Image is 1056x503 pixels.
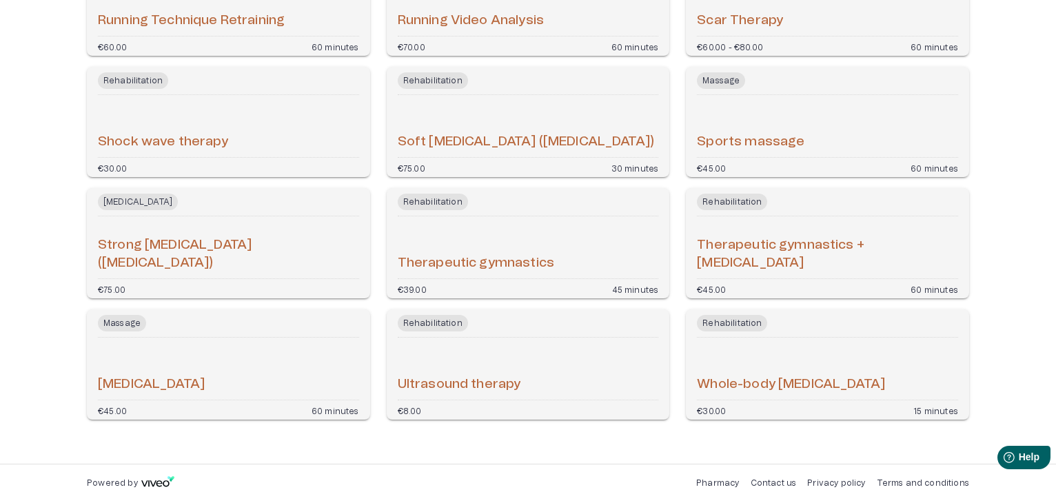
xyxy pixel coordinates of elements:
p: €60.00 [98,42,127,50]
span: Rehabilitation [398,72,468,89]
span: Rehabilitation [398,194,468,210]
p: €60.00 - €80.00 [697,42,763,50]
p: €30.00 [697,406,726,414]
p: €8.00 [398,406,422,414]
p: 60 minutes [611,42,659,50]
iframe: Help widget launcher [948,440,1056,479]
h6: Sports massage [697,133,804,152]
h6: Running Video Analysis [398,12,544,30]
a: Open service booking details [387,309,670,420]
p: €45.00 [98,406,127,414]
a: Open service booking details [387,188,670,298]
a: Open service booking details [686,67,969,177]
a: Open service booking details [87,309,370,420]
a: Terms and conditions [877,479,969,487]
span: Massage [697,72,745,89]
a: Open service booking details [87,67,370,177]
p: €75.00 [398,163,425,172]
a: Open service booking details [387,67,670,177]
span: Rehabilitation [398,315,468,331]
h6: Shock wave therapy [98,133,228,152]
h6: Ultrasound therapy [398,376,521,394]
p: €45.00 [697,285,726,293]
a: Open service booking details [686,188,969,298]
h6: Therapeutic gymnastics [398,254,554,273]
p: 60 minutes [312,42,359,50]
p: 60 minutes [312,406,359,414]
p: Powered by [87,478,138,489]
p: €70.00 [398,42,425,50]
h6: [MEDICAL_DATA] [98,376,205,394]
p: 30 minutes [611,163,659,172]
p: €75.00 [98,285,125,293]
p: €30.00 [98,163,127,172]
p: 60 minutes [911,42,958,50]
h6: Strong [MEDICAL_DATA] ([MEDICAL_DATA]) [98,236,359,273]
p: 15 minutes [913,406,958,414]
p: 60 minutes [911,163,958,172]
span: Rehabilitation [697,315,767,331]
a: Pharmacy [696,479,739,487]
span: Massage [98,315,146,331]
span: Rehabilitation [697,194,767,210]
a: Open service booking details [686,309,969,420]
a: Privacy policy [807,479,865,487]
a: Open service booking details [87,188,370,298]
h6: Therapeutic gymnastics + [MEDICAL_DATA] [697,236,958,273]
span: [MEDICAL_DATA] [98,194,178,210]
h6: Scar Therapy [697,12,783,30]
p: Contact us [751,478,797,489]
h6: Soft [MEDICAL_DATA] ([MEDICAL_DATA]) [398,133,654,152]
p: 45 minutes [612,285,659,293]
p: €39.00 [398,285,427,293]
h6: Whole-body [MEDICAL_DATA] [697,376,885,394]
h6: Running Technique Retraining [98,12,285,30]
span: Rehabilitation [98,72,168,89]
p: 60 minutes [911,285,958,293]
p: €45.00 [697,163,726,172]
